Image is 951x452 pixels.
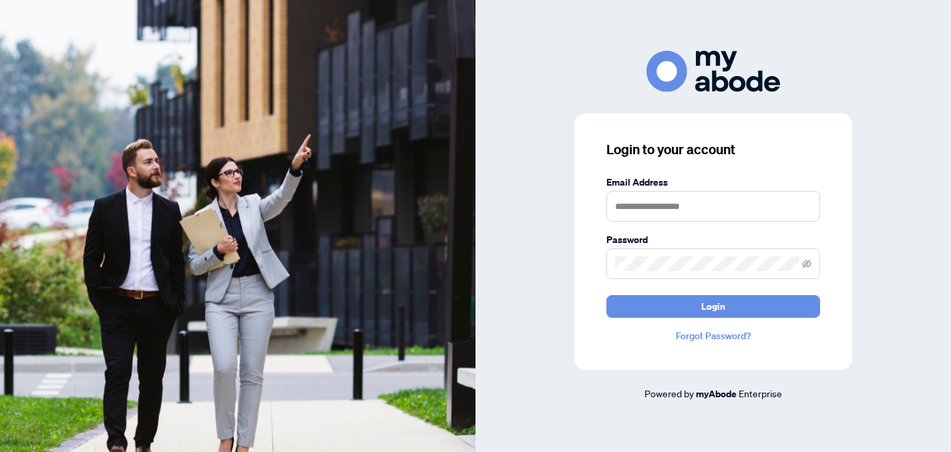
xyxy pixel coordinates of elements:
span: Login [701,296,725,317]
img: ma-logo [646,51,780,91]
label: Email Address [606,175,820,190]
label: Password [606,232,820,247]
button: Login [606,295,820,318]
span: eye-invisible [802,259,811,268]
span: Enterprise [739,387,782,399]
a: myAbode [696,387,737,401]
a: Forgot Password? [606,328,820,343]
h3: Login to your account [606,140,820,159]
span: Powered by [644,387,694,399]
